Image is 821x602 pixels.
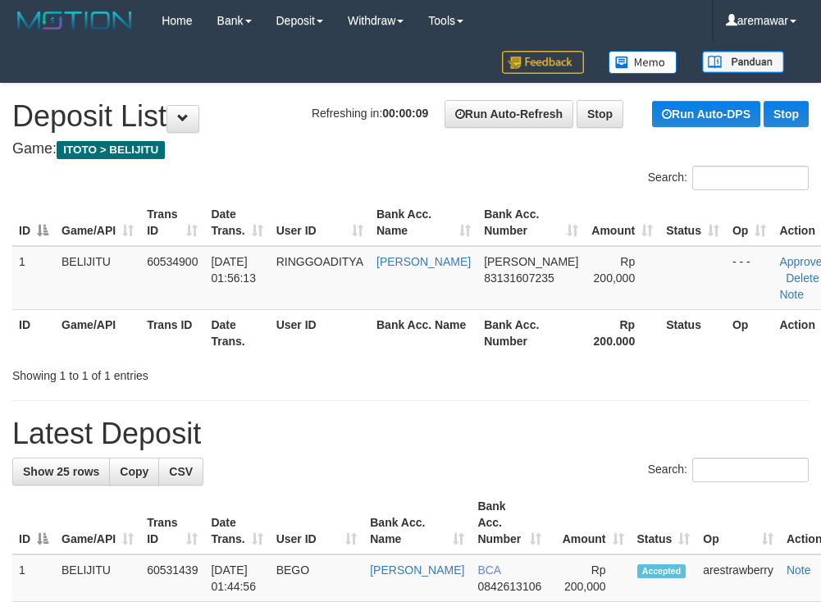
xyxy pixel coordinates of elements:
img: panduan.png [702,51,784,73]
a: Copy [109,458,159,486]
a: [PERSON_NAME] [370,563,464,577]
a: Run Auto-Refresh [445,100,573,128]
th: Bank Acc. Name [370,309,477,356]
th: Date Trans. [204,309,269,356]
td: BELIJITU [55,554,140,602]
th: Bank Acc. Name: activate to sort column ascending [363,491,471,554]
th: User ID: activate to sort column ascending [270,199,370,246]
th: Op: activate to sort column ascending [696,491,780,554]
td: [DATE] 01:44:56 [204,554,269,602]
a: Stop [577,100,623,128]
span: BCA [477,563,500,577]
span: Show 25 rows [23,465,99,478]
h1: Deposit List [12,100,809,133]
th: User ID: activate to sort column ascending [270,491,364,554]
th: Bank Acc. Number: activate to sort column ascending [471,491,548,554]
div: Showing 1 to 1 of 1 entries [12,361,330,384]
img: Feedback.jpg [502,51,584,74]
th: Op: activate to sort column ascending [726,199,773,246]
th: Trans ID: activate to sort column ascending [140,491,204,554]
th: Game/API [55,309,140,356]
img: Button%20Memo.svg [609,51,677,74]
td: 1 [12,246,55,310]
th: Amount: activate to sort column ascending [548,491,630,554]
span: Copy 83131607235 to clipboard [484,271,554,285]
span: Refreshing in: [312,107,428,120]
td: 1 [12,554,55,602]
a: Show 25 rows [12,458,110,486]
th: Date Trans.: activate to sort column ascending [204,199,269,246]
th: Op [726,309,773,356]
span: CSV [169,465,193,478]
input: Search: [692,166,809,190]
span: [PERSON_NAME] [484,255,578,268]
td: arestrawberry [696,554,780,602]
th: ID: activate to sort column descending [12,491,55,554]
span: Rp 200,000 [594,255,636,285]
input: Search: [692,458,809,482]
label: Search: [648,458,809,482]
a: CSV [158,458,203,486]
a: Delete [786,271,819,285]
span: 60534900 [147,255,198,268]
h4: Game: [12,141,809,157]
th: Bank Acc. Number [477,309,585,356]
td: 60531439 [140,554,204,602]
td: Rp 200,000 [548,554,630,602]
a: Note [779,288,804,301]
a: Note [787,563,811,577]
span: Copy 0842613106 to clipboard [477,580,541,593]
th: ID [12,309,55,356]
span: RINGGOADITYA [276,255,363,268]
th: Date Trans.: activate to sort column ascending [204,491,269,554]
th: Game/API: activate to sort column ascending [55,199,140,246]
th: Trans ID: activate to sort column ascending [140,199,204,246]
label: Search: [648,166,809,190]
a: [PERSON_NAME] [376,255,471,268]
h1: Latest Deposit [12,417,809,450]
span: [DATE] 01:56:13 [211,255,256,285]
a: Run Auto-DPS [652,101,760,127]
th: Game/API: activate to sort column ascending [55,491,140,554]
th: Amount: activate to sort column ascending [585,199,659,246]
th: Bank Acc. Name: activate to sort column ascending [370,199,477,246]
strong: 00:00:09 [382,107,428,120]
td: BELIJITU [55,246,140,310]
span: Copy [120,465,148,478]
a: Stop [764,101,809,127]
th: ID: activate to sort column descending [12,199,55,246]
th: Trans ID [140,309,204,356]
th: Rp 200.000 [585,309,659,356]
th: Status: activate to sort column ascending [659,199,726,246]
span: Accepted [637,564,686,578]
th: Status: activate to sort column ascending [631,491,697,554]
img: MOTION_logo.png [12,8,137,33]
th: User ID [270,309,370,356]
span: ITOTO > BELIJITU [57,141,165,159]
td: BEGO [270,554,364,602]
td: - - - [726,246,773,310]
th: Status [659,309,726,356]
th: Bank Acc. Number: activate to sort column ascending [477,199,585,246]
